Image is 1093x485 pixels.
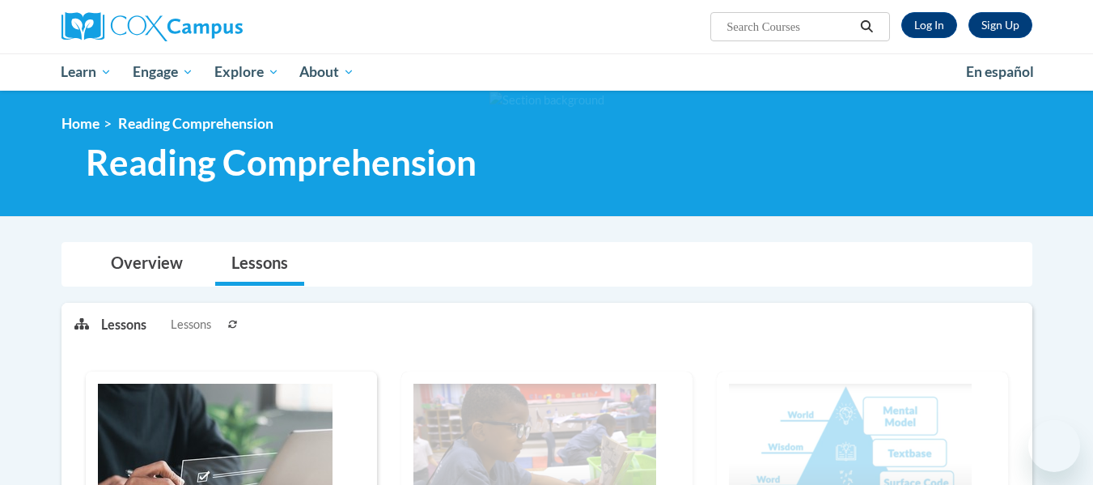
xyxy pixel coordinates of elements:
span: Learn [61,62,112,82]
a: Learn [51,53,123,91]
img: Section background [489,91,604,109]
a: Cox Campus [61,12,369,41]
button: Search [854,17,879,36]
span: About [299,62,354,82]
input: Search Courses [725,17,854,36]
iframe: Button to launch messaging window [1028,420,1080,472]
a: Register [968,12,1032,38]
a: Explore [204,53,290,91]
span: Engage [133,62,193,82]
div: Main menu [37,53,1057,91]
a: Log In [901,12,957,38]
span: En español [966,63,1034,80]
p: Lessons [101,316,146,334]
span: Reading Comprehension [86,141,477,184]
span: Reading Comprehension [118,115,273,132]
a: Home [61,115,100,132]
a: En español [955,55,1044,89]
a: About [289,53,365,91]
a: Overview [95,243,199,286]
span: Lessons [171,316,211,334]
a: Engage [122,53,204,91]
img: Cox Campus [61,12,243,41]
span: Explore [214,62,279,82]
a: Lessons [215,243,304,286]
